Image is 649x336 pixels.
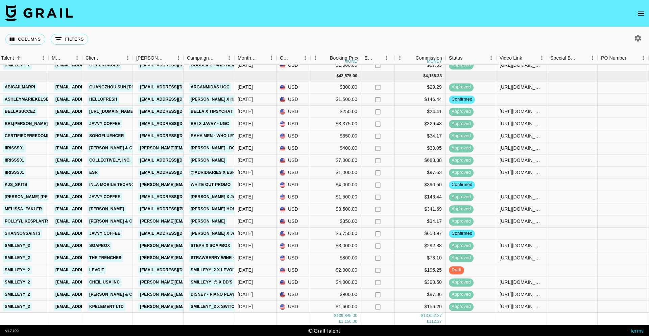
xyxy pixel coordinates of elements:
div: Campaign (Type) [187,51,215,65]
a: Bella x TipsyChat [189,107,234,116]
a: [PERSON_NAME] [189,217,227,226]
button: Sort [374,53,383,63]
div: USD [277,264,310,276]
span: approved [449,255,474,261]
a: Get Engaged [88,61,121,69]
div: Month Due [238,51,257,65]
div: USD [277,179,310,191]
div: $1,500.00 [310,191,361,203]
div: $87.86 [395,289,446,301]
div: Currency [280,51,291,65]
button: Select columns [5,34,45,45]
div: PO Number [598,51,648,65]
span: approved [449,304,474,310]
a: [PERSON_NAME] [88,205,126,213]
a: Levoit [88,266,106,274]
a: smilleyy_2 [3,278,32,287]
div: $4,000.00 [310,276,361,289]
div: USD [277,142,310,154]
a: [EMAIL_ADDRESS][DOMAIN_NAME] [138,229,214,238]
a: [PERSON_NAME] & Co LLC [88,144,146,152]
a: smilleyy_2 [3,266,32,274]
a: bellasuccez [3,107,37,116]
div: Aug '25 [238,182,253,188]
a: @adridiaries x ESR [189,168,237,177]
div: $ [336,73,339,79]
div: Aug '25 [238,169,253,176]
div: $3,375.00 [310,118,361,130]
span: approved [449,206,474,213]
div: https://www.tiktok.com/@bellasuccez/video/7543732544265637142?_r=1&_t=ZN-8zGNMvfSab0 [500,108,543,115]
div: $97.63 [395,167,446,179]
div: USD [277,289,310,301]
div: Aug '25 [238,133,253,140]
div: $146.44 [395,93,446,106]
button: Menu [224,53,234,63]
span: approved [449,84,474,91]
button: Menu [300,53,310,63]
a: Arganmidas UGC [189,83,231,91]
a: [EMAIL_ADDRESS][DOMAIN_NAME] [54,83,129,91]
a: Smilleyy_@ x dd's [189,278,234,287]
a: [PERSON_NAME][EMAIL_ADDRESS][PERSON_NAME][DOMAIN_NAME] [138,217,283,226]
div: $2,000.00 [310,264,361,276]
button: Sort [164,53,173,63]
div: $156.20 [395,301,446,313]
div: Manager [48,51,82,65]
div: Aug '25 [238,84,253,91]
span: approved [449,121,474,127]
div: v 1.7.100 [5,329,19,333]
a: [EMAIL_ADDRESS][DOMAIN_NAME] [54,61,129,69]
a: ESR [88,168,99,177]
a: [PERSON_NAME] & Co LLC [88,290,146,299]
div: PO Number [601,51,626,65]
div: https://www.tiktok.com/@smilleyy_2/video/7541117661099330871 [500,243,543,249]
div: Month Due [234,51,277,65]
div: $300.00 [310,81,361,93]
span: approved [449,62,474,69]
a: iirisss01 [3,168,26,177]
a: [EMAIL_ADDRESS][DOMAIN_NAME] [54,181,129,189]
div: https://www.tiktok.com/@smilleyy_2/video/7535915699634572558 [500,291,543,298]
div: https://www.tiktok.com/@iirisss01/video/7540471514840190239 [500,169,543,176]
div: Aug '25 [238,96,253,103]
div: Aug '25 [238,291,253,298]
div: $ [423,73,426,79]
div: $195.25 [395,264,446,276]
a: [PERSON_NAME][EMAIL_ADDRESS][PERSON_NAME][DOMAIN_NAME] [138,241,283,250]
span: approved [449,133,474,140]
a: [EMAIL_ADDRESS][DOMAIN_NAME] [54,241,129,250]
div: https://www.instagram.com/reel/DLF-Pe4OC5t/ [500,84,543,91]
div: Aug '25 [238,230,253,237]
div: Aug '25 [238,303,253,310]
button: Sort [320,53,330,63]
a: [PERSON_NAME][EMAIL_ADDRESS][PERSON_NAME][DOMAIN_NAME] [138,278,283,287]
div: $29.29 [395,81,446,93]
a: [EMAIL_ADDRESS][DOMAIN_NAME] [54,278,129,287]
span: approved [449,145,474,152]
div: 4,156.38 [426,73,442,79]
div: USD [277,154,310,167]
div: Aug '25 [238,108,253,115]
a: pollyylikesplants [3,217,51,226]
div: Aug '25 [238,157,253,164]
a: [PERSON_NAME][EMAIL_ADDRESS][DOMAIN_NAME] [138,302,248,311]
a: [EMAIL_ADDRESS][DOMAIN_NAME] [138,107,214,116]
div: USD [277,130,310,142]
a: [EMAIL_ADDRESS][DOMAIN_NAME] [138,193,214,201]
div: https://www.tiktok.com/@smilleyy_2/video/7543689367416573198 [500,255,543,261]
div: Status [446,51,496,65]
div: $329.48 [395,118,446,130]
a: melissa_fakler [3,205,44,213]
button: Sort [14,53,23,63]
img: Grail Talent [5,5,73,21]
a: [PERSON_NAME][EMAIL_ADDRESS][PERSON_NAME][DOMAIN_NAME] [138,290,283,299]
a: ashleymariekelsey [3,95,53,104]
a: Strawberry Wine - [PERSON_NAME] [189,254,272,262]
div: Talent [1,51,14,65]
button: Sort [215,53,224,63]
a: [EMAIL_ADDRESS][DOMAIN_NAME] [54,217,129,226]
div: $1,500.00 [310,93,361,106]
a: smilleyy_2 [3,290,32,299]
div: Booking Price [330,51,360,65]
